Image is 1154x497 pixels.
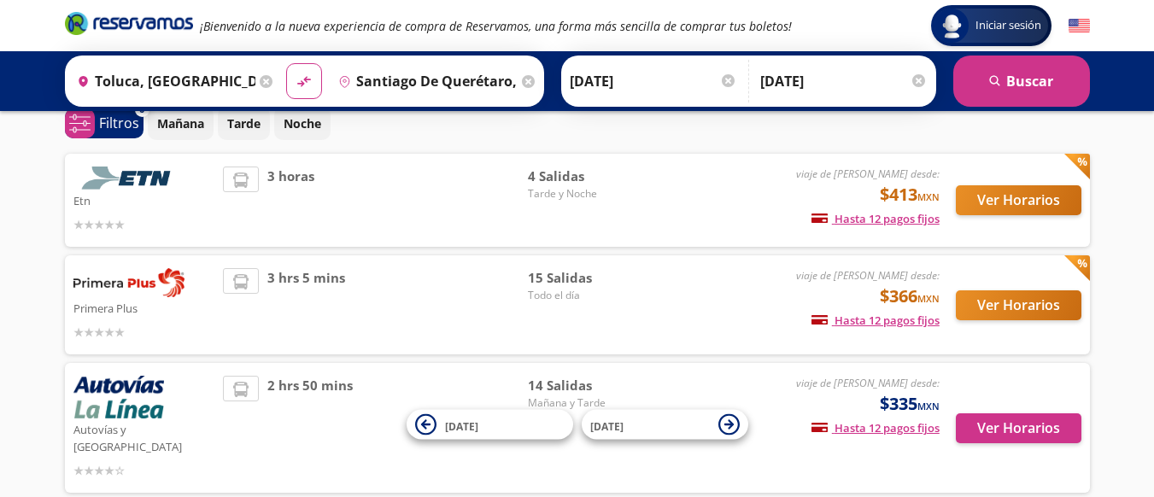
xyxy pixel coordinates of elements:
[445,418,478,433] span: [DATE]
[528,288,647,303] span: Todo el día
[65,10,193,41] a: Brand Logo
[811,313,940,328] span: Hasta 12 pagos fijos
[157,114,204,132] p: Mañana
[880,182,940,208] span: $413
[331,60,518,102] input: Buscar Destino
[796,167,940,181] em: viaje de [PERSON_NAME] desde:
[969,17,1048,34] span: Iniciar sesión
[73,418,215,455] p: Autovías y [GEOGRAPHIC_DATA]
[73,268,185,297] img: Primera Plus
[274,107,331,140] button: Noche
[267,268,345,342] span: 3 hrs 5 mins
[73,167,185,190] img: Etn
[917,292,940,305] small: MXN
[880,284,940,309] span: $366
[953,56,1090,107] button: Buscar
[148,107,214,140] button: Mañana
[582,410,748,440] button: [DATE]
[956,413,1081,443] button: Ver Horarios
[65,10,193,36] i: Brand Logo
[227,114,261,132] p: Tarde
[284,114,321,132] p: Noche
[590,418,624,433] span: [DATE]
[267,376,353,480] span: 2 hrs 50 mins
[218,107,270,140] button: Tarde
[570,60,737,102] input: Elegir Fecha
[267,167,314,234] span: 3 horas
[70,60,256,102] input: Buscar Origen
[917,400,940,412] small: MXN
[956,290,1081,320] button: Ver Horarios
[796,268,940,283] em: viaje de [PERSON_NAME] desde:
[528,395,647,411] span: Mañana y Tarde
[73,190,215,210] p: Etn
[880,391,940,417] span: $335
[528,268,647,288] span: 15 Salidas
[811,211,940,226] span: Hasta 12 pagos fijos
[796,376,940,390] em: viaje de [PERSON_NAME] desde:
[528,167,647,186] span: 4 Salidas
[917,190,940,203] small: MXN
[1069,15,1090,37] button: English
[956,185,1081,215] button: Ver Horarios
[99,113,139,133] p: Filtros
[528,376,647,395] span: 14 Salidas
[200,18,792,34] em: ¡Bienvenido a la nueva experiencia de compra de Reservamos, una forma más sencilla de comprar tus...
[65,108,144,138] button: 0Filtros
[528,186,647,202] span: Tarde y Noche
[760,60,928,102] input: Opcional
[407,410,573,440] button: [DATE]
[811,420,940,436] span: Hasta 12 pagos fijos
[73,376,164,418] img: Autovías y La Línea
[73,297,215,318] p: Primera Plus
